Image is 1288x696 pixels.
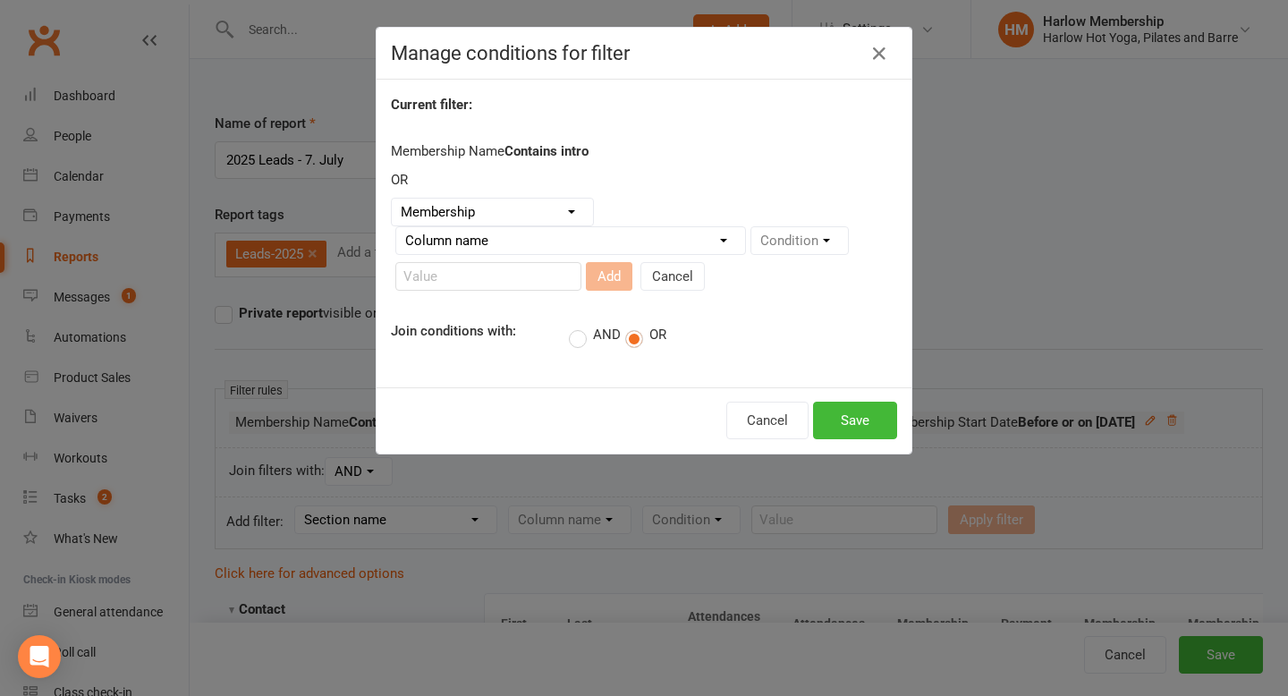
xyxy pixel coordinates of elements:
[395,262,581,291] input: Value
[625,327,666,344] label: OR
[377,323,555,341] label: Join conditions with:
[391,140,897,298] div: Membership Name
[391,169,897,191] div: OR
[569,327,621,344] label: AND
[726,402,809,439] button: Cancel
[391,42,897,64] h4: Manage conditions for filter
[813,402,897,439] button: Save
[391,97,472,113] strong: Current filter:
[504,143,589,159] strong: Contains intro
[865,39,894,68] button: Close
[18,635,61,678] div: Open Intercom Messenger
[640,262,705,291] button: Cancel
